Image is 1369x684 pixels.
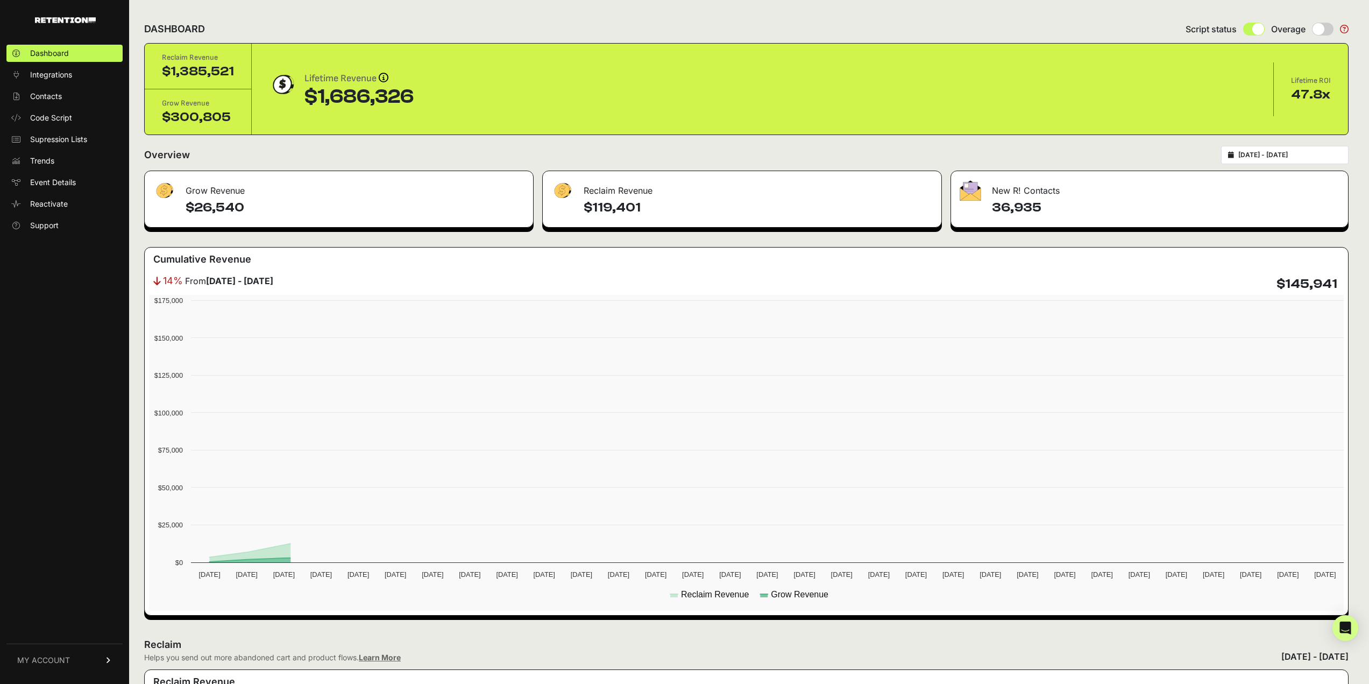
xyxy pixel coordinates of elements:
h4: 36,935 [992,199,1339,216]
img: dollar-coin-05c43ed7efb7bc0c12610022525b4bbbb207c7efeef5aecc26f025e68dcafac9.png [269,71,296,98]
a: Dashboard [6,45,123,62]
text: [DATE] [756,570,778,579]
div: Reclaim Revenue [162,52,234,63]
span: Script status [1186,23,1237,36]
span: Contacts [30,91,62,102]
text: [DATE] [1203,570,1224,579]
a: Trends [6,152,123,170]
h4: $26,540 [186,199,524,216]
text: [DATE] [236,570,258,579]
div: 47.8x [1291,86,1331,103]
text: $150,000 [154,334,183,342]
text: [DATE] [1129,570,1150,579]
h4: $145,941 [1276,276,1337,293]
text: $125,000 [154,371,183,379]
text: [DATE] [1017,570,1038,579]
h2: DASHBOARD [144,22,205,37]
a: Integrations [6,66,123,83]
text: [DATE] [793,570,815,579]
div: New R! Contacts [951,171,1348,203]
a: Support [6,217,123,234]
span: Support [30,220,59,231]
a: Reactivate [6,195,123,213]
div: Grow Revenue [162,98,234,109]
div: $1,686,326 [304,86,414,108]
text: [DATE] [831,570,853,579]
text: $50,000 [158,484,183,492]
span: Reactivate [30,199,68,209]
img: Retention.com [35,17,96,23]
text: [DATE] [534,570,555,579]
text: [DATE] [1314,570,1336,579]
text: [DATE] [422,570,443,579]
a: Contacts [6,88,123,105]
text: $0 [175,559,183,567]
text: Reclaim Revenue [681,590,749,599]
h3: Cumulative Revenue [153,252,251,267]
text: [DATE] [347,570,369,579]
text: $25,000 [158,521,183,529]
span: Code Script [30,112,72,123]
a: Learn More [359,653,401,662]
text: [DATE] [645,570,666,579]
span: Overage [1271,23,1306,36]
text: $75,000 [158,446,183,454]
img: fa-dollar-13500eef13a19c4ab2b9ed9ad552e47b0d9fc28b02b83b90ba0e00f96d6372e9.png [153,180,175,201]
text: [DATE] [273,570,295,579]
text: [DATE] [942,570,964,579]
a: MY ACCOUNT [6,644,123,676]
text: [DATE] [1166,570,1187,579]
div: $300,805 [162,109,234,126]
div: Grow Revenue [145,171,533,203]
text: [DATE] [1240,570,1261,579]
span: Trends [30,156,54,166]
text: $175,000 [154,297,183,305]
img: fa-envelope-19ae18322b30453b285274b1b8af3d052b27d846a4fbe8435d1a52b978f639a2.png [960,180,981,201]
text: [DATE] [608,570,629,579]
span: MY ACCOUNT [17,655,70,666]
span: Integrations [30,69,72,80]
text: [DATE] [571,570,592,579]
div: Open Intercom Messenger [1332,615,1358,641]
text: [DATE] [1277,570,1299,579]
div: Lifetime ROI [1291,75,1331,86]
h2: Overview [144,147,190,163]
text: [DATE] [496,570,517,579]
text: Grow Revenue [771,590,828,599]
strong: [DATE] - [DATE] [206,276,273,286]
text: [DATE] [980,570,1001,579]
a: Supression Lists [6,131,123,148]
text: [DATE] [868,570,890,579]
text: [DATE] [719,570,741,579]
text: [DATE] [385,570,406,579]
img: fa-dollar-13500eef13a19c4ab2b9ed9ad552e47b0d9fc28b02b83b90ba0e00f96d6372e9.png [551,180,573,201]
h4: $119,401 [584,199,932,216]
div: [DATE] - [DATE] [1281,650,1349,663]
text: [DATE] [459,570,480,579]
text: $100,000 [154,409,183,417]
span: 14% [163,273,183,288]
text: [DATE] [1091,570,1113,579]
span: Dashboard [30,48,69,59]
text: [DATE] [905,570,927,579]
a: Code Script [6,109,123,126]
a: Event Details [6,174,123,191]
div: Reclaim Revenue [543,171,941,203]
text: [DATE] [682,570,704,579]
span: Event Details [30,177,76,188]
div: $1,385,521 [162,63,234,80]
text: [DATE] [198,570,220,579]
span: Supression Lists [30,134,87,145]
div: Lifetime Revenue [304,71,414,86]
span: From [185,274,273,287]
text: [DATE] [310,570,332,579]
text: [DATE] [1054,570,1075,579]
div: Helps you send out more abandoned cart and product flows. [144,652,401,663]
h2: Reclaim [144,637,401,652]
